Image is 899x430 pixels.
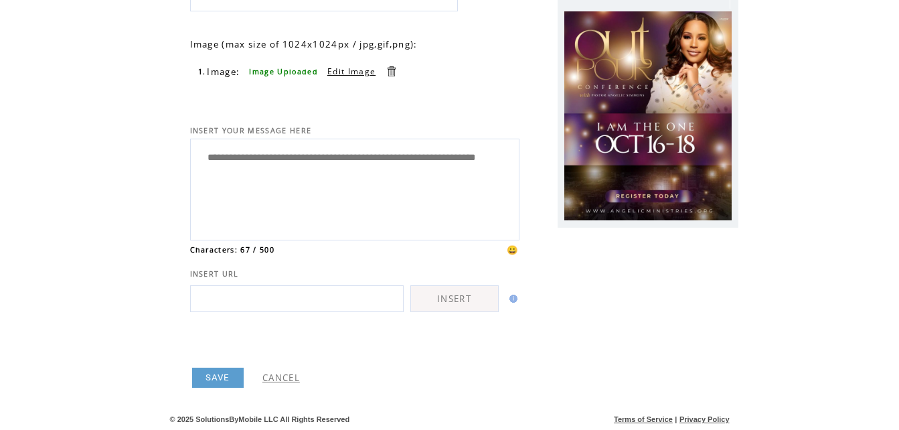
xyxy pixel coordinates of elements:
[679,415,730,423] a: Privacy Policy
[190,245,275,255] span: Characters: 67 / 500
[385,65,398,78] a: Delete this item
[190,38,418,50] span: Image (max size of 1024x1024px / jpg,gif,png):
[207,66,240,78] span: Image:
[192,368,244,388] a: SAVE
[507,244,519,256] span: 😀
[614,415,673,423] a: Terms of Service
[249,67,318,76] span: Image Uploaded
[675,415,677,423] span: |
[327,66,376,77] a: Edit Image
[262,372,300,384] a: CANCEL
[190,269,239,279] span: INSERT URL
[198,67,206,76] span: 1.
[170,415,350,423] span: © 2025 SolutionsByMobile LLC All Rights Reserved
[505,295,517,303] img: help.gif
[190,126,312,135] span: INSERT YOUR MESSAGE HERE
[410,285,499,312] a: INSERT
